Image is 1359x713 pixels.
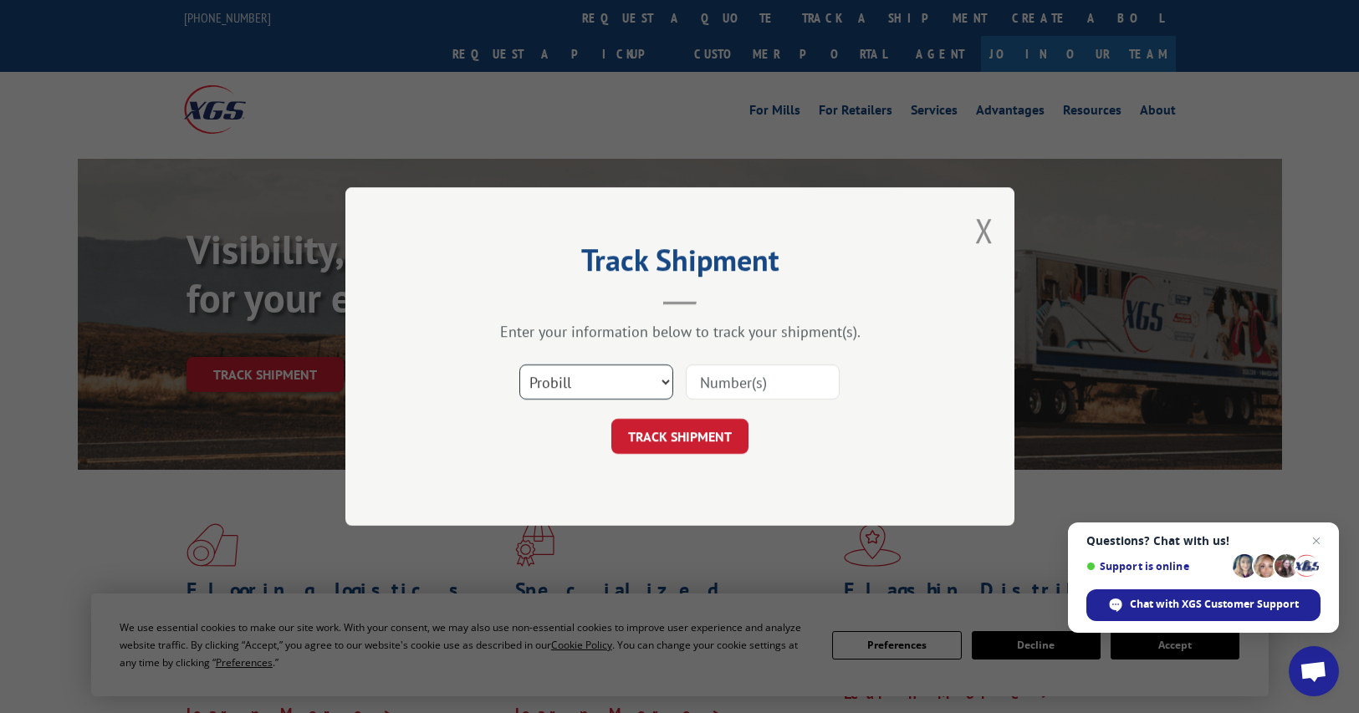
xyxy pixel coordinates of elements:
button: Close modal [975,208,994,252]
span: Chat with XGS Customer Support [1130,597,1299,612]
span: Chat with XGS Customer Support [1086,589,1321,621]
span: Questions? Chat with us! [1086,534,1321,547]
button: TRACK SHIPMENT [611,419,748,454]
h2: Track Shipment [429,248,931,280]
input: Number(s) [686,364,840,400]
div: Enter your information below to track your shipment(s). [429,322,931,341]
a: Open chat [1289,646,1339,696]
span: Support is online [1086,560,1227,573]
